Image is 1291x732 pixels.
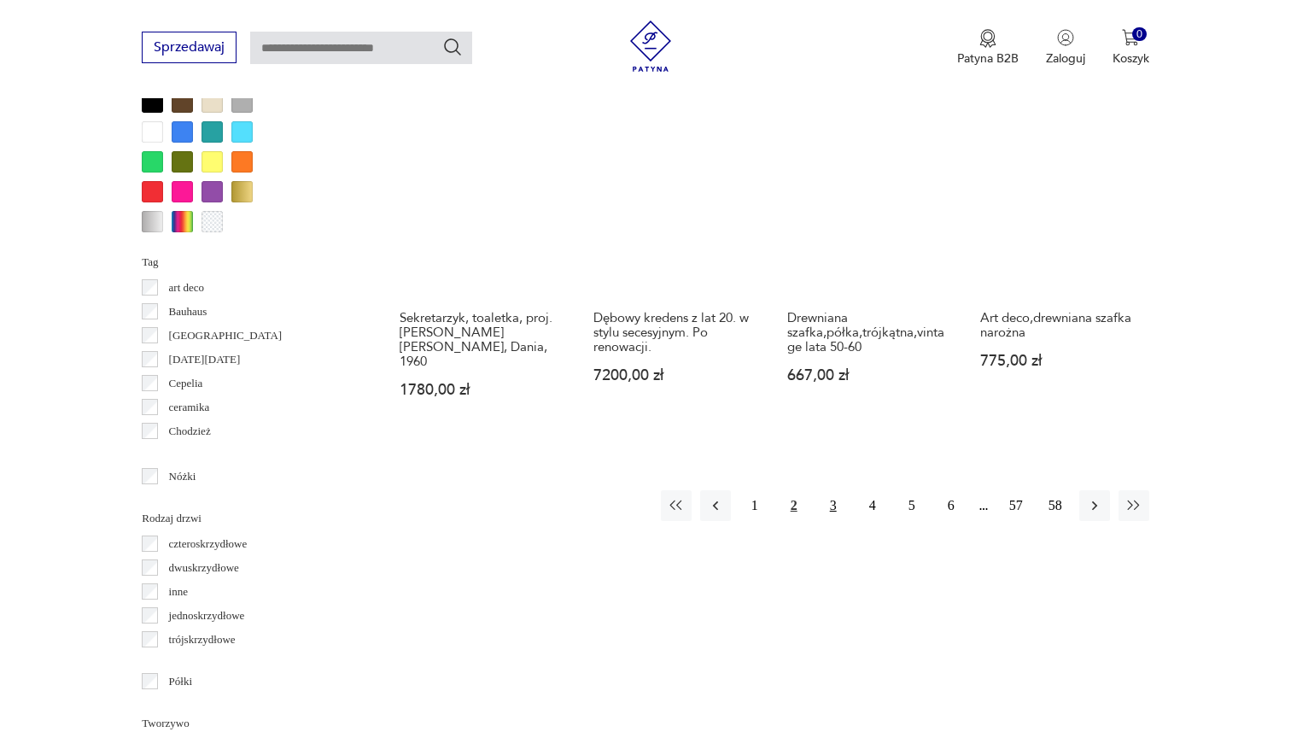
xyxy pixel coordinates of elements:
[818,490,849,521] button: 3
[169,583,188,601] p: inne
[973,121,1149,431] a: Art deco,drewniana szafka narożnaArt deco,drewniana szafka narożna775,00 zł
[1001,490,1031,521] button: 57
[169,559,239,577] p: dwuskrzydłowe
[169,467,196,486] p: Nóżki
[936,490,967,521] button: 6
[169,278,205,297] p: art deco
[593,368,755,383] p: 7200,00 zł
[169,422,211,441] p: Chodzież
[169,326,283,345] p: [GEOGRAPHIC_DATA]
[169,374,203,393] p: Cepelia
[169,630,236,649] p: trójskrzydłowe
[957,50,1019,67] p: Patyna B2B
[980,311,1142,340] h3: Art deco,drewniana szafka narożna
[142,43,237,55] a: Sprzedawaj
[169,535,248,553] p: czteroskrzydłowe
[897,490,927,521] button: 5
[1113,29,1149,67] button: 0Koszyk
[593,311,755,354] h3: Dębowy kredens z lat 20. w stylu secesyjnym. Po renowacji.
[142,509,351,528] p: Rodzaj drzwi
[1046,50,1085,67] p: Zaloguj
[169,302,207,321] p: Bauhaus
[957,29,1019,67] button: Patyna B2B
[739,490,770,521] button: 1
[142,253,351,272] p: Tag
[625,20,676,72] img: Patyna - sklep z meblami i dekoracjami vintage
[392,121,569,431] a: Sekretarzyk, toaletka, proj. Arne Wahl Iversen, Dania, 1960Sekretarzyk, toaletka, proj. [PERSON_N...
[169,398,210,417] p: ceramika
[957,29,1019,67] a: Ikona medaluPatyna B2B
[1113,50,1149,67] p: Koszyk
[1132,27,1147,42] div: 0
[400,383,561,397] p: 1780,00 zł
[857,490,888,521] button: 4
[169,446,210,465] p: Ćmielów
[169,350,241,369] p: [DATE][DATE]
[779,490,809,521] button: 2
[980,354,1142,368] p: 775,00 zł
[979,29,996,48] img: Ikona medalu
[400,311,561,369] h3: Sekretarzyk, toaletka, proj. [PERSON_NAME] [PERSON_NAME], Dania, 1960
[780,121,956,431] a: Drewniana szafka,półka,trójkątna,vintage lata 50-60Drewniana szafka,półka,trójkątna,vintage lata ...
[442,37,463,57] button: Szukaj
[586,121,762,431] a: Dębowy kredens z lat 20. w stylu secesyjnym. Po renowacji.Dębowy kredens z lat 20. w stylu secesy...
[1057,29,1074,46] img: Ikonka użytkownika
[787,311,949,354] h3: Drewniana szafka,półka,trójkątna,vintage lata 50-60
[169,606,245,625] p: jednoskrzydłowe
[787,368,949,383] p: 667,00 zł
[1122,29,1139,46] img: Ikona koszyka
[1046,29,1085,67] button: Zaloguj
[1040,490,1071,521] button: 58
[142,32,237,63] button: Sprzedawaj
[169,672,192,691] p: Półki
